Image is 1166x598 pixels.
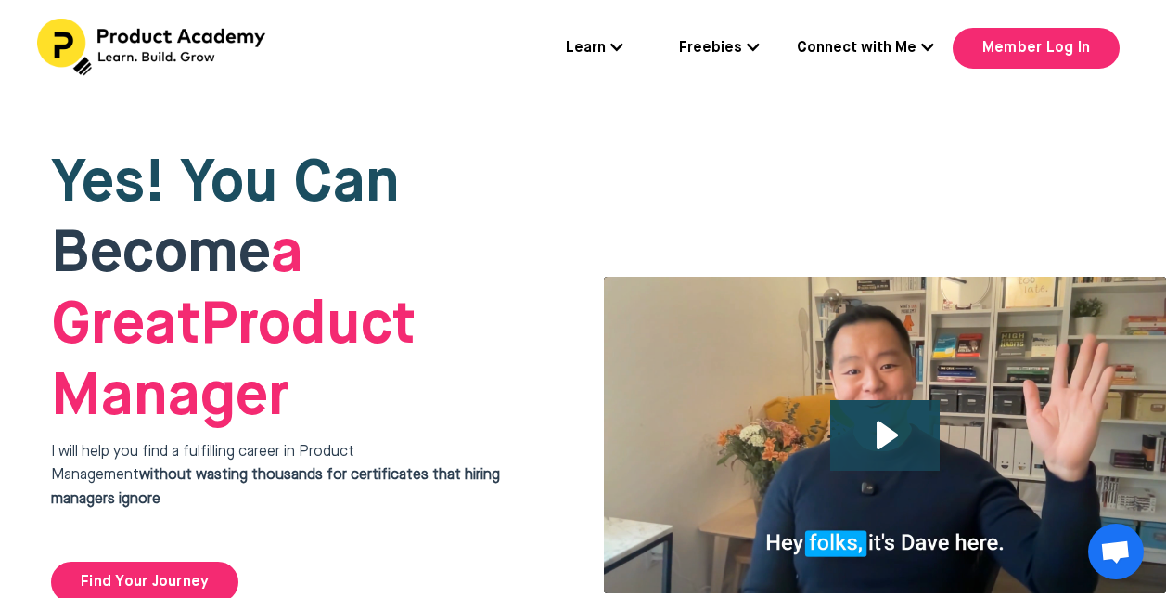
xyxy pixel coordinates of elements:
[37,19,269,76] img: Header Logo
[830,400,941,471] button: Play Video: file-uploads/sites/127338/video/4ffeae-3e1-a2cd-5ad6-eac528a42_Why_I_built_product_ac...
[953,28,1120,69] a: Member Log In
[1088,524,1144,579] a: Open chat
[51,225,416,427] span: Product Manager
[566,37,623,61] a: Learn
[51,225,271,284] span: Become
[51,225,303,356] strong: a Great
[797,37,934,61] a: Connect with Me
[51,468,500,507] strong: without wasting thousands for certificates that hiring managers ignore
[51,154,400,214] span: Yes! You Can
[51,445,500,507] span: I will help you find a fulfilling career in Product Management
[679,37,760,61] a: Freebies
